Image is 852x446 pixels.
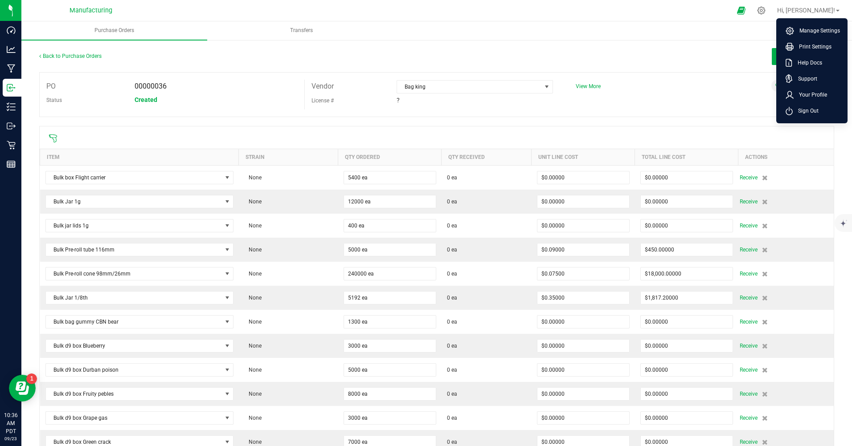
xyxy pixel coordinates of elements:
span: 0 ea [447,198,457,206]
inline-svg: Inventory [7,102,16,111]
th: Qty Received [442,149,532,165]
span: NO DATA FOUND [45,411,233,425]
th: Strain [239,149,338,165]
span: Bulk box Flight carrier [46,171,222,184]
span: NO DATA FOUND [45,339,233,353]
inline-svg: Outbound [7,122,16,130]
input: $0.00000 [537,219,629,232]
span: None [244,223,262,229]
input: $0.00000 [537,171,629,184]
input: $0.00000 [641,195,733,208]
span: None [244,247,262,253]
span: NO DATA FOUND [45,315,233,328]
span: Hi, [PERSON_NAME]! [777,7,835,14]
input: $0.00000 [537,364,629,376]
span: None [244,367,262,373]
span: Manufacturing [70,7,112,14]
span: None [244,319,262,325]
input: $0.00000 [537,268,629,280]
input: $0.00000 [537,388,629,400]
inline-svg: Retail [7,141,16,150]
a: View More [576,83,601,89]
span: Scan packages to receive [49,134,57,143]
span: None [244,343,262,349]
label: Status [46,93,62,107]
span: NO DATA FOUND [45,387,233,401]
span: Transfers [278,27,325,34]
span: Print Settings [794,42,832,51]
input: $0.00000 [641,292,733,304]
span: NO DATA FOUND [45,243,233,256]
span: 0 ea [447,366,457,374]
inline-svg: Inbound [7,83,16,92]
input: 0 ea [344,219,436,232]
span: Receive [740,389,758,399]
input: $0.00000 [641,219,733,232]
span: Receive [740,413,758,423]
input: $0.00000 [641,243,733,256]
span: Purchase Orders [82,27,146,34]
input: $0.00000 [641,388,733,400]
span: 0 ea [447,270,457,278]
input: $0.00000 [537,292,629,304]
span: None [244,271,262,277]
input: $0.00000 [641,364,733,376]
span: NO DATA FOUND [45,171,233,184]
input: 0 ea [344,388,436,400]
input: $0.00000 [537,412,629,424]
label: License # [311,94,334,107]
th: Item [40,149,239,165]
span: 0 ea [447,414,457,422]
span: Receive [740,196,758,207]
iframe: Resource center unread badge [26,373,37,384]
a: Help Docs [786,58,842,67]
span: Receive [740,341,758,351]
input: $0.00000 [537,243,629,256]
label: PO [46,80,56,93]
span: None [244,439,262,445]
span: Bulk d9 box Blueberry [46,340,222,352]
input: $0.00000 [641,171,733,184]
span: None [244,391,262,397]
span: 0 ea [447,318,457,326]
span: Receive [740,365,758,375]
span: Open Ecommerce Menu [731,2,751,19]
span: None [244,199,262,205]
span: 0 ea [447,390,457,398]
label: Vendor [311,80,334,93]
input: $0.00000 [641,412,733,424]
button: Done Editing [772,48,834,65]
span: Receive [740,172,758,183]
span: Receive [740,244,758,255]
span: Sign Out [793,106,819,115]
input: $0.00000 [537,195,629,208]
input: 0 ea [344,171,436,184]
inline-svg: Reports [7,160,16,169]
span: 0 ea [447,174,457,182]
th: Qty Ordered [338,149,442,165]
span: Bulk d9 box Fruity pebles [46,388,222,400]
input: 0 ea [344,243,436,256]
span: Receive [740,316,758,327]
span: ? [397,97,400,104]
span: None [244,174,262,181]
span: Help Docs [792,58,822,67]
a: Support [786,74,842,83]
inline-svg: Manufacturing [7,64,16,73]
input: $0.00000 [537,316,629,328]
p: 10:36 AM PDT [4,411,17,435]
a: Purchase Orders [21,21,207,40]
th: Total Line Cost [635,149,738,165]
input: $0.00000 [537,340,629,352]
span: Created [135,96,157,103]
span: Attach a document [771,80,783,92]
p: 09/23 [4,435,17,442]
inline-svg: Dashboard [7,26,16,35]
input: 0 ea [344,364,436,376]
span: Your Profile [794,90,827,99]
a: Back to Purchase Orders [39,53,102,59]
span: 0 ea [447,246,457,254]
span: None [244,415,262,421]
a: Transfers [208,21,394,40]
